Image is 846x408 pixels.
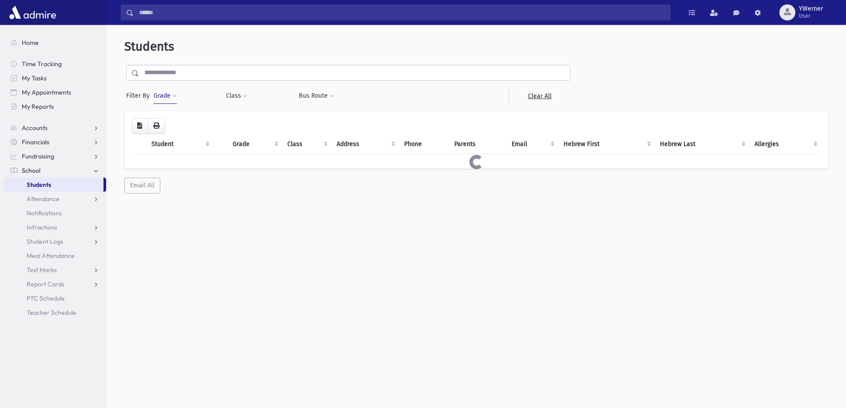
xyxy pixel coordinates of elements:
span: YWerner [799,5,823,12]
button: Grade [153,88,177,104]
span: Test Marks [27,266,57,274]
a: Time Tracking [4,57,106,71]
img: AdmirePro [7,4,58,21]
span: My Tasks [22,74,47,82]
span: My Reports [22,103,54,111]
span: Attendance [27,195,60,203]
span: Students [124,39,174,54]
a: Test Marks [4,263,106,277]
button: Class [226,88,248,104]
th: Parents [449,134,506,154]
button: CSV [131,118,148,134]
a: My Tasks [4,71,106,85]
span: Notifications [27,209,62,217]
th: Grade [227,134,282,154]
a: Report Cards [4,277,106,291]
th: Email [506,134,558,154]
a: Home [4,36,106,50]
a: School [4,163,106,178]
span: User [799,12,823,20]
span: Fundraising [22,152,54,160]
span: Report Cards [27,280,64,288]
span: My Appointments [22,88,71,96]
span: PTC Schedule [27,294,65,302]
a: Meal Attendance [4,249,106,263]
span: Students [27,181,51,189]
th: Allergies [749,134,821,154]
th: Hebrew First [558,134,654,154]
span: Financials [22,138,49,146]
a: Teacher Schedule [4,305,106,320]
span: School [22,166,40,174]
a: Students [4,178,103,192]
button: Print [147,118,165,134]
a: Fundraising [4,149,106,163]
th: Class [282,134,332,154]
span: Time Tracking [22,60,62,68]
a: Accounts [4,121,106,135]
span: Accounts [22,124,48,132]
th: Hebrew Last [655,134,750,154]
input: Search [134,4,670,20]
span: Student Logs [27,238,63,246]
a: Financials [4,135,106,149]
th: Phone [399,134,449,154]
button: Bus Route [298,88,334,104]
span: Filter By [126,91,153,100]
button: Email All [124,178,160,194]
a: Clear All [508,88,570,104]
a: PTC Schedule [4,291,106,305]
a: My Appointments [4,85,106,99]
a: Notifications [4,206,106,220]
span: Teacher Schedule [27,309,76,317]
span: Infractions [27,223,57,231]
a: My Reports [4,99,106,114]
span: Home [22,39,39,47]
span: Meal Attendance [27,252,75,260]
th: Student [146,134,213,154]
a: Infractions [4,220,106,234]
a: Student Logs [4,234,106,249]
a: Attendance [4,192,106,206]
th: Address [331,134,399,154]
